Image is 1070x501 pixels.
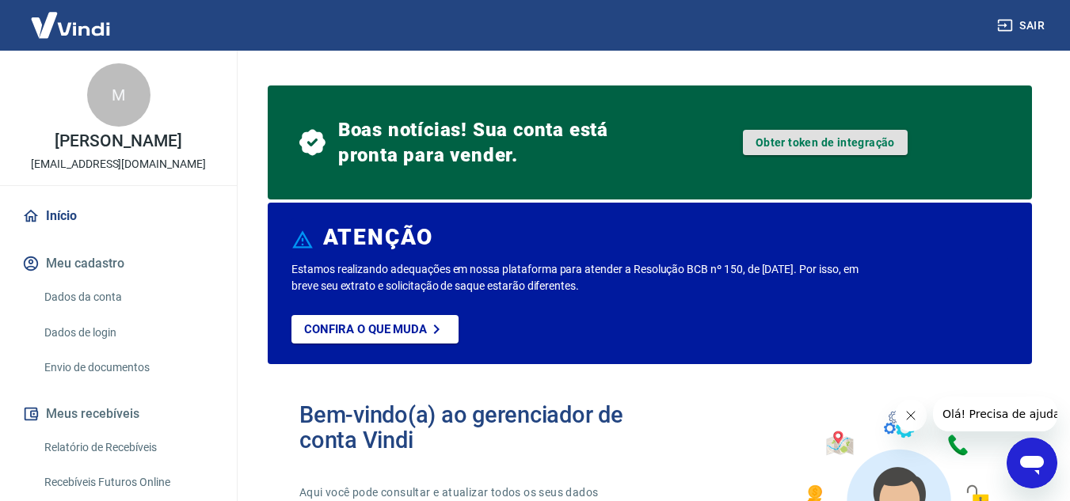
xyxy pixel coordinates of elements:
[19,1,122,49] img: Vindi
[38,466,218,499] a: Recebíveis Futuros Online
[38,431,218,464] a: Relatório de Recebíveis
[38,317,218,349] a: Dados de login
[304,322,427,336] p: Confira o que muda
[299,402,650,453] h2: Bem-vindo(a) ao gerenciador de conta Vindi
[10,11,133,24] span: Olá! Precisa de ajuda?
[38,351,218,384] a: Envio de documentos
[933,397,1057,431] iframe: Mensagem da empresa
[19,246,218,281] button: Meu cadastro
[323,230,433,245] h6: ATENÇÃO
[38,281,218,313] a: Dados da conta
[291,315,459,343] a: Confira o que muda
[1007,438,1057,488] iframe: Botão para abrir a janela de mensagens
[31,156,206,173] p: [EMAIL_ADDRESS][DOMAIN_NAME]
[55,133,181,150] p: [PERSON_NAME]
[19,199,218,233] a: Início
[743,130,908,155] a: Obter token de integração
[291,261,865,294] p: Estamos realizando adequações em nossa plataforma para atender a Resolução BCB nº 150, de [DATE]....
[895,400,927,431] iframe: Fechar mensagem
[994,11,1051,40] button: Sair
[87,63,150,127] div: M
[338,117,650,168] span: Boas notícias! Sua conta está pronta para vender.
[19,397,218,431] button: Meus recebíveis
